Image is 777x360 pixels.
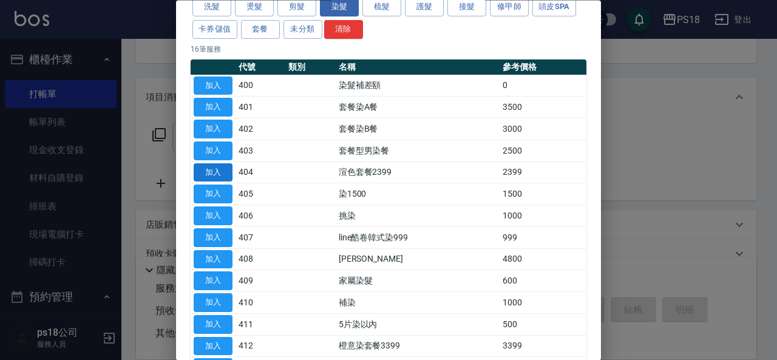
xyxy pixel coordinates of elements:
[336,97,500,118] td: 套餐染A餐
[194,120,232,139] button: 加入
[236,314,285,336] td: 411
[236,59,285,75] th: 代號
[500,59,586,75] th: 參考價格
[236,183,285,205] td: 405
[324,20,363,39] button: 清除
[500,118,586,140] td: 3000
[236,140,285,162] td: 403
[283,20,322,39] button: 未分類
[194,98,232,117] button: 加入
[336,183,500,205] td: 染1500
[194,76,232,95] button: 加入
[336,314,500,336] td: 5片染以內
[194,337,232,356] button: 加入
[500,75,586,97] td: 0
[236,292,285,314] td: 410
[194,272,232,291] button: 加入
[500,162,586,184] td: 2399
[336,162,500,184] td: 渲色套餐2399
[192,20,237,39] button: 卡券儲值
[236,270,285,292] td: 409
[236,97,285,118] td: 401
[336,227,500,249] td: line酷卷韓式染999
[336,336,500,358] td: 橙意染套餐3399
[236,162,285,184] td: 404
[500,227,586,249] td: 999
[236,75,285,97] td: 400
[194,250,232,269] button: 加入
[236,205,285,227] td: 406
[236,118,285,140] td: 402
[285,59,335,75] th: 類別
[236,227,285,249] td: 407
[500,249,586,271] td: 4800
[194,228,232,247] button: 加入
[336,75,500,97] td: 染髮補差額
[336,292,500,314] td: 補染
[500,314,586,336] td: 500
[336,118,500,140] td: 套餐染B餐
[336,249,500,271] td: [PERSON_NAME]
[194,185,232,204] button: 加入
[236,249,285,271] td: 408
[194,207,232,226] button: 加入
[336,205,500,227] td: 挑染
[194,315,232,334] button: 加入
[500,140,586,162] td: 2500
[194,294,232,313] button: 加入
[500,292,586,314] td: 1000
[500,205,586,227] td: 1000
[191,44,586,55] p: 16 筆服務
[500,270,586,292] td: 600
[194,141,232,160] button: 加入
[500,97,586,118] td: 3500
[241,20,280,39] button: 套餐
[336,140,500,162] td: 套餐型男染餐
[500,183,586,205] td: 1500
[336,59,500,75] th: 名稱
[336,270,500,292] td: 家屬染髮
[194,163,232,182] button: 加入
[236,336,285,358] td: 412
[500,336,586,358] td: 3399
